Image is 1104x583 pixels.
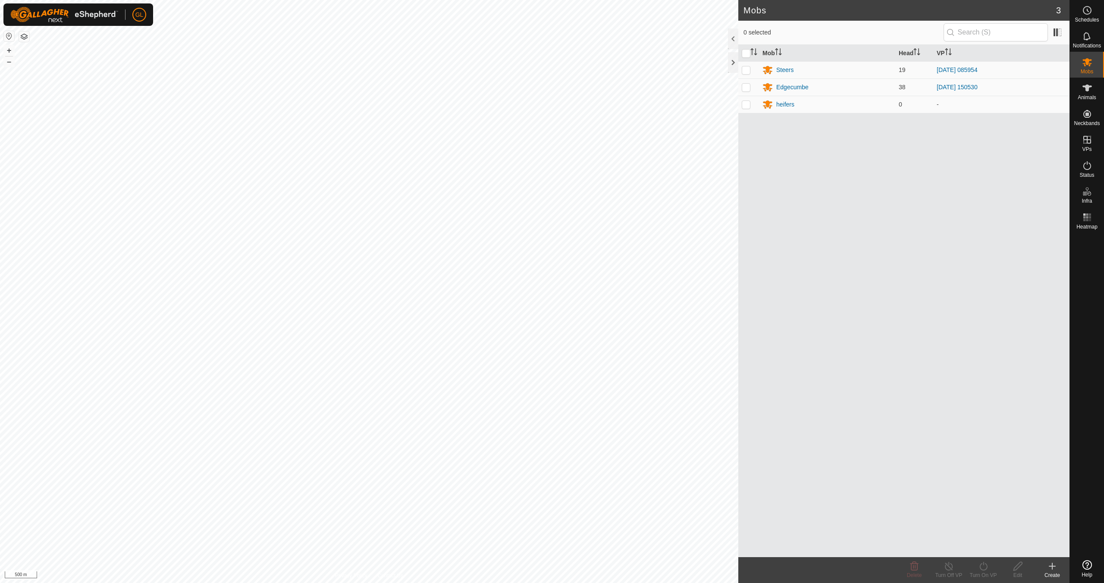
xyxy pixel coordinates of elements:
h2: Mobs [743,5,1056,16]
span: 3 [1056,4,1061,17]
div: Steers [776,66,793,75]
div: Turn Off VP [931,571,966,579]
span: 0 selected [743,28,944,37]
span: GL [135,10,144,19]
div: Turn On VP [966,571,1000,579]
div: Edgecumbe [776,83,809,92]
p-sorticon: Activate to sort [913,50,920,56]
span: VPs [1082,147,1091,152]
span: 0 [899,101,902,108]
th: Head [895,45,933,62]
span: 19 [899,66,906,73]
p-sorticon: Activate to sort [945,50,952,56]
span: Schedules [1075,17,1099,22]
span: 38 [899,84,906,91]
div: heifers [776,100,794,109]
p-sorticon: Activate to sort [750,50,757,56]
img: Gallagher Logo [10,7,118,22]
a: [DATE] 085954 [937,66,978,73]
span: Animals [1078,95,1096,100]
a: Contact Us [378,572,403,580]
td: - [933,96,1069,113]
div: Edit [1000,571,1035,579]
button: Reset Map [4,31,14,41]
button: Map Layers [19,31,29,42]
p-sorticon: Activate to sort [775,50,782,56]
th: VP [933,45,1069,62]
button: – [4,56,14,67]
input: Search (S) [944,23,1048,41]
a: [DATE] 150530 [937,84,978,91]
div: Create [1035,571,1069,579]
th: Mob [759,45,895,62]
a: Privacy Policy [335,572,367,580]
span: Notifications [1073,43,1101,48]
span: Status [1079,172,1094,178]
span: Neckbands [1074,121,1100,126]
span: Mobs [1081,69,1093,74]
a: Help [1070,557,1104,581]
span: Delete [907,572,922,578]
span: Help [1082,572,1092,577]
span: Infra [1082,198,1092,204]
button: + [4,45,14,56]
span: Heatmap [1076,224,1098,229]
